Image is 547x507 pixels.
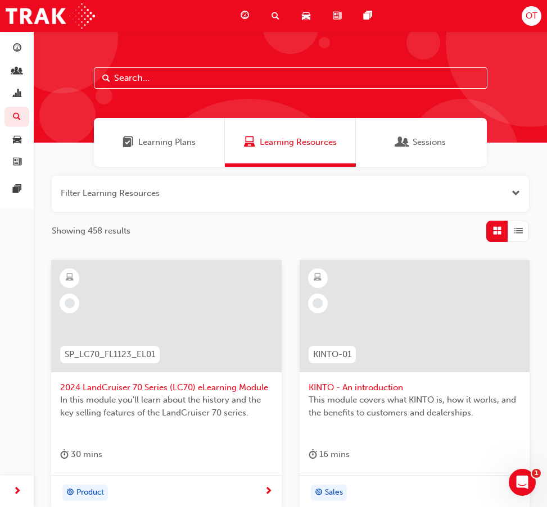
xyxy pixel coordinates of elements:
input: Search... [94,67,487,89]
span: Sessions [413,136,446,149]
span: next-icon [512,487,521,497]
span: target-icon [315,486,323,500]
span: SP_LC70_FL1123_EL01 [65,348,155,361]
span: duration-icon [60,447,69,462]
span: search-icon [13,112,21,122]
span: learningResourceType_ELEARNING-icon [66,271,74,285]
div: 30 mins [60,447,102,462]
span: news-icon [13,158,21,168]
span: Learning Resources [244,136,255,149]
a: Learning ResourcesLearning Resources [225,118,356,167]
span: learningRecordVerb_NONE-icon [65,298,75,308]
span: people-icon [13,67,21,77]
span: target-icon [66,486,74,500]
a: SessionsSessions [356,118,487,167]
div: 16 mins [309,447,350,462]
span: This module covers what KINTO is, how it works, and the benefits to customers and dealerships. [309,394,521,419]
span: 1 [532,469,541,478]
span: car-icon [302,9,310,23]
span: Sales [325,486,343,499]
span: KINTO - An introduction [309,381,521,394]
span: pages-icon [13,185,21,195]
span: duration-icon [309,447,317,462]
span: learningRecordVerb_NONE-icon [313,298,323,308]
span: Search [102,72,110,85]
a: guage-icon [232,4,263,28]
a: Learning PlansLearning Plans [94,118,225,167]
span: guage-icon [241,9,249,23]
span: 2024 LandCruiser 70 Series (LC70) eLearning Module [60,381,273,394]
span: List [514,225,523,237]
button: Open the filter [512,187,520,200]
a: search-icon [263,4,293,28]
span: learningResourceType_ELEARNING-icon [314,271,322,285]
span: next-icon [13,485,21,499]
span: news-icon [333,9,341,23]
button: OT [522,6,541,26]
span: Learning Plans [138,136,196,149]
span: Grid [493,225,501,237]
span: search-icon [272,9,279,23]
span: pages-icon [364,9,372,23]
span: Learning Resources [260,136,337,149]
a: pages-icon [355,4,386,28]
span: Product [76,486,104,499]
iframe: Intercom live chat [509,469,536,496]
span: In this module you'll learn about the history and the key selling features of the LandCruiser 70 ... [60,394,273,419]
span: Showing 458 results [52,225,130,237]
span: next-icon [264,487,273,497]
span: OT [526,10,537,22]
span: chart-icon [13,89,21,99]
span: Sessions [397,136,408,149]
span: Learning Plans [123,136,134,149]
a: news-icon [324,4,355,28]
a: car-icon [293,4,324,28]
span: KINTO-01 [313,348,351,361]
img: Trak [6,3,95,29]
span: car-icon [13,135,21,145]
span: guage-icon [13,44,21,54]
